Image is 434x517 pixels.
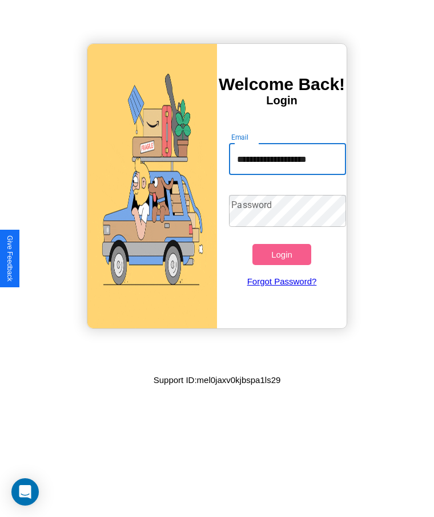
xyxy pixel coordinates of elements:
a: Forgot Password? [223,265,340,298]
div: Open Intercom Messenger [11,478,39,506]
button: Login [252,244,311,265]
h4: Login [217,94,347,107]
div: Give Feedback [6,235,14,282]
img: gif [87,44,217,328]
label: Email [231,132,249,142]
h3: Welcome Back! [217,75,347,94]
p: Support ID: mel0jaxv0kjbspa1ls29 [154,372,281,388]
